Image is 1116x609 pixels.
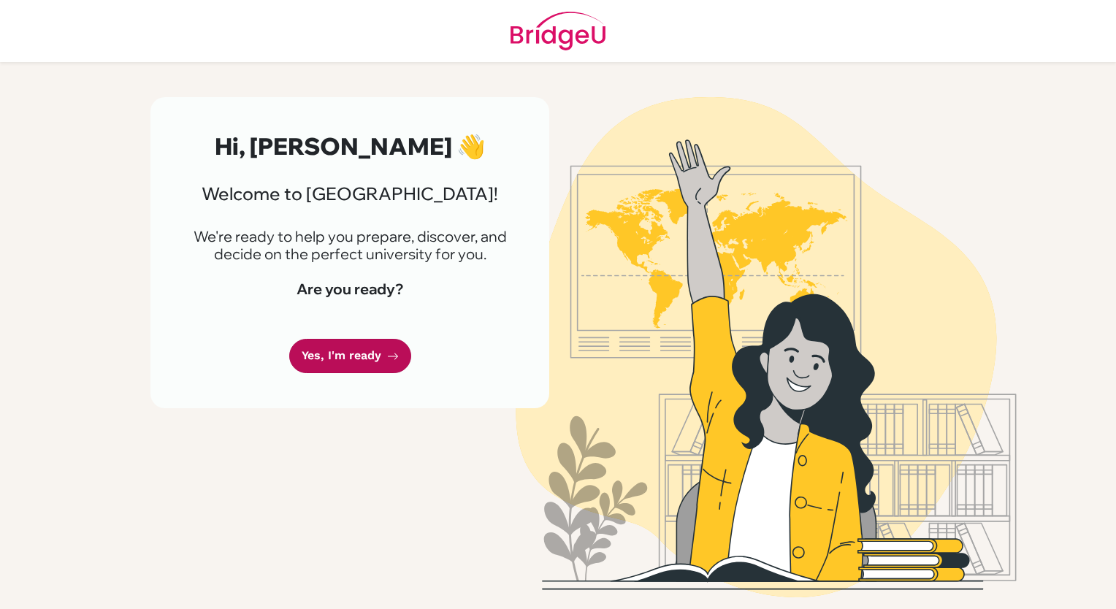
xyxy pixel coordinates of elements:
a: Yes, I'm ready [289,339,411,373]
p: We're ready to help you prepare, discover, and decide on the perfect university for you. [186,228,514,263]
h3: Welcome to [GEOGRAPHIC_DATA]! [186,183,514,204]
h4: Are you ready? [186,280,514,298]
h2: Hi, [PERSON_NAME] 👋 [186,132,514,160]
